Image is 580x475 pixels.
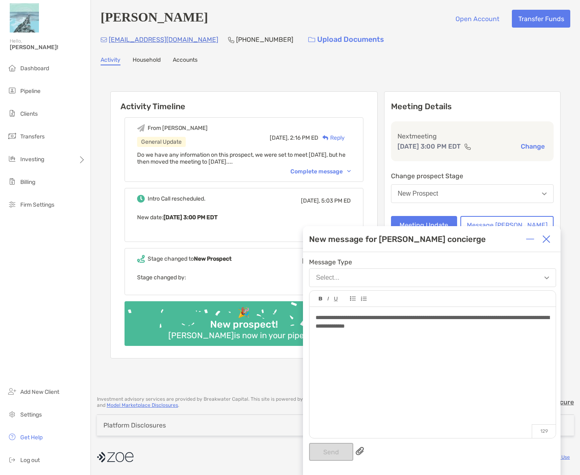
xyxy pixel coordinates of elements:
img: clients icon [7,108,17,118]
div: Intro Call rescheduled. [148,195,206,202]
button: Open Account [449,10,505,28]
p: Change prospect Stage [391,171,554,181]
img: settings icon [7,409,17,419]
span: Settings [20,411,42,418]
img: Editor control icon [319,297,322,301]
span: [DATE], [270,134,289,141]
img: firm-settings icon [7,199,17,209]
span: Firm Settings [20,201,54,208]
span: 2:16 PM ED [290,134,318,141]
a: Model Marketplace Disclosures [107,402,178,408]
b: New Prospect [194,255,232,262]
div: Reply [318,134,345,142]
div: New prospect! [207,319,281,330]
img: add_new_client icon [7,386,17,396]
span: Log out [20,457,40,464]
img: Chevron icon [347,170,351,173]
img: Email Icon [101,37,107,42]
img: pipeline icon [7,86,17,95]
img: Expand or collapse [526,235,534,243]
h4: [PERSON_NAME] [101,10,208,28]
span: Get Help [20,434,43,441]
span: Clients [20,110,38,117]
img: Editor control icon [334,297,338,301]
span: Add New Client [20,389,59,395]
img: billing icon [7,177,17,186]
img: investing icon [7,154,17,164]
p: [PHONE_NUMBER] [236,35,293,45]
button: Select... [309,268,556,287]
img: dashboard icon [7,63,17,73]
img: Close [542,235,550,243]
img: Open dropdown arrow [544,276,549,279]
button: Meeting Update [391,216,458,234]
h6: Activity Timeline [111,92,377,111]
div: [PERSON_NAME] is now in your pipeline. [165,330,322,340]
p: Next meeting [397,131,548,141]
div: General Update [137,137,186,147]
img: Event icon [137,195,145,203]
img: Editor control icon [327,297,329,301]
div: From [PERSON_NAME] [148,125,208,132]
a: Upload Documents [303,31,389,48]
img: Confetti [125,301,363,339]
button: Change [518,142,547,151]
img: Open dropdown arrow [542,192,547,195]
span: Dashboard [20,65,49,72]
span: Pipeline [20,88,41,95]
img: transfers icon [7,131,17,141]
span: [DATE] [302,257,320,264]
p: Investment advisory services are provided by Breakwater Capital . This site is powered by Zoe Fin... [97,396,483,408]
p: Meeting Details [391,101,554,112]
span: [PERSON_NAME]! [10,44,86,51]
img: Editor control icon [350,296,356,301]
img: company logo [97,448,133,466]
p: [DATE] 3:00 PM EDT [397,141,461,151]
img: communication type [464,143,471,150]
p: 129 [532,424,556,438]
button: New Prospect [391,184,554,203]
span: Investing [20,156,44,163]
img: get-help icon [7,432,17,442]
div: New message for [PERSON_NAME] concierge [309,234,486,244]
span: Transfers [20,133,45,140]
p: Stage changed by: [137,272,351,283]
img: Zoe Logo [10,3,39,32]
img: paperclip attachments [356,447,364,455]
img: Reply icon [322,135,329,140]
a: Household [133,56,161,65]
img: logout icon [7,455,17,464]
button: Transfer Funds [512,10,570,28]
img: Editor control icon [361,296,367,301]
span: Message Type [309,258,556,266]
a: Activity [101,56,120,65]
div: 🎉 [234,307,253,319]
div: Platform Disclosures [103,421,166,429]
img: Event icon [137,124,145,132]
div: Complete message [290,168,351,175]
b: [DATE] 3:00 PM EDT [163,214,217,221]
span: 5:03 PM ED [321,197,351,204]
span: Billing [20,179,35,186]
div: Stage changed to [148,255,232,262]
span: [DATE], [301,197,320,204]
img: button icon [308,37,315,43]
p: [EMAIL_ADDRESS][DOMAIN_NAME] [109,35,218,45]
img: Event icon [137,255,145,263]
img: Phone Icon [228,37,234,43]
div: Select... [316,274,339,281]
a: Accounts [173,56,198,65]
button: Message [PERSON_NAME] [460,216,554,234]
span: Do we have any information on this prospect, we were set to meet [DATE], but he then moved the me... [137,151,346,165]
div: New Prospect [398,190,438,197]
p: New date : [137,212,351,222]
